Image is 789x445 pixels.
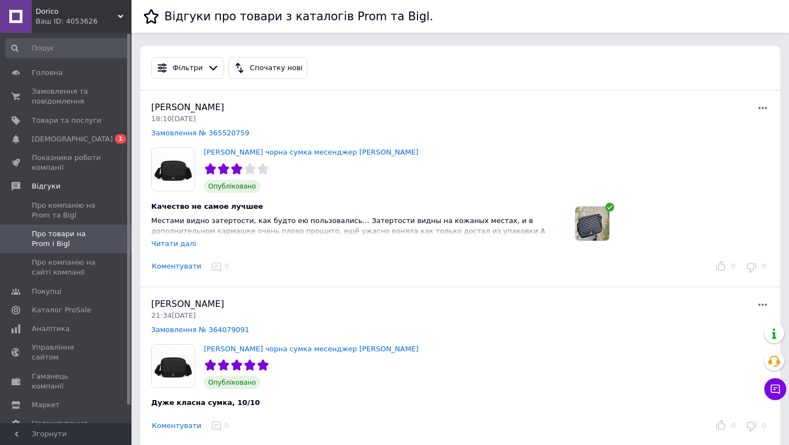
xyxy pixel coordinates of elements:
[151,57,224,79] button: Фільтри
[32,419,88,429] span: Налаштування
[151,311,196,320] span: 21:34[DATE]
[764,378,786,400] button: Чат з покупцем
[151,326,249,334] a: Замовлення № 364079091
[170,62,205,74] div: Фільтри
[228,57,307,79] button: Спочатку нові
[151,202,263,210] span: Качество не самое лучшее
[151,129,249,137] a: Замовлення № 365520759
[152,345,195,387] img: Jordan чорна сумка месенджер Джордан
[151,398,260,407] span: Дуже класна сумка, 10/10
[32,153,101,173] span: Показники роботи компанії
[151,299,224,309] span: [PERSON_NAME]
[32,68,62,78] span: Головна
[151,420,202,432] button: Коментувати
[248,62,305,74] div: Спочатку нові
[36,16,131,26] div: Ваш ID: 4053626
[204,180,260,193] span: Опубліковано
[204,345,419,353] a: [PERSON_NAME] чорна сумка месенджер [PERSON_NAME]
[32,229,101,249] span: Про товари на Prom і Bigl
[151,239,196,248] div: Читати далі
[32,400,60,410] span: Маркет
[164,10,433,23] h1: Відгуки про товари з каталогів Prom та Bigl.
[151,216,545,245] span: Местами видно затертости, как будто ею пользовались… Затертости видны на кожаных местах, и в допо...
[32,201,101,220] span: Про компанію на Prom та Bigl
[32,181,60,191] span: Відгуки
[32,134,113,144] span: [DEMOGRAPHIC_DATA]
[36,7,118,16] span: Dorico
[32,87,101,106] span: Замовлення та повідомлення
[151,261,202,272] button: Коментувати
[32,324,70,334] span: Аналітика
[32,287,61,296] span: Покупці
[151,115,196,123] span: 18:10[DATE]
[32,372,101,391] span: Гаманець компанії
[32,258,101,277] span: Про компанію на сайті компанії
[5,38,129,58] input: Пошук
[204,376,260,389] span: Опубліковано
[32,305,91,315] span: Каталог ProSale
[32,116,101,125] span: Товари та послуги
[115,134,126,144] span: 1
[204,148,419,156] a: [PERSON_NAME] чорна сумка месенджер [PERSON_NAME]
[151,102,224,112] span: [PERSON_NAME]
[152,148,195,191] img: Jordan чорна сумка месенджер Джордан
[32,343,101,362] span: Управління сайтом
